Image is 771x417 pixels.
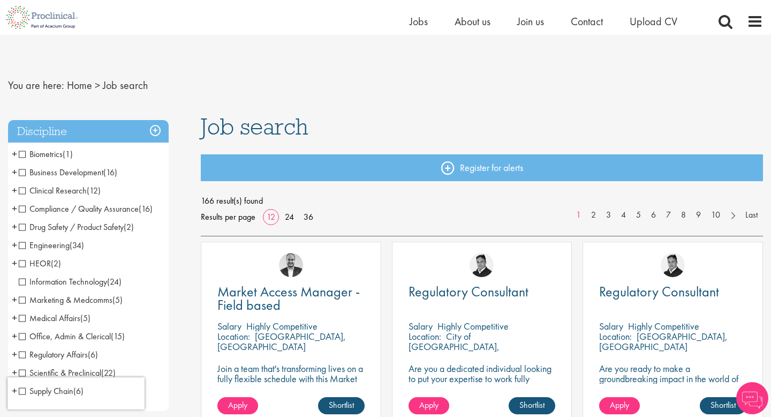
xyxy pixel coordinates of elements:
a: Apply [599,397,640,414]
span: Apply [610,399,629,411]
span: (15) [111,331,125,342]
span: Salary [409,320,433,332]
span: > [95,78,100,92]
a: 5 [631,209,646,221]
span: (24) [107,276,122,287]
span: Results per page [201,209,255,225]
p: Join a team that's transforming lives on a fully flexible schedule with this Market Access Manage... [217,363,365,394]
span: Location: [409,330,441,342]
a: Regulatory Consultant [599,285,746,299]
span: + [12,346,17,362]
span: Biometrics [19,148,73,160]
span: Drug Safety / Product Safety [19,221,134,233]
span: Scientific & Preclinical [19,367,116,378]
a: Upload CV [630,14,677,28]
span: Business Development [19,167,103,178]
span: + [12,255,17,271]
h3: Discipline [8,120,169,143]
span: Compliance / Quality Assurance [19,203,153,214]
span: Information Technology [19,276,122,287]
span: + [12,200,17,217]
a: About us [455,14,490,28]
span: Office, Admin & Clerical [19,331,125,342]
span: (5) [112,294,123,306]
span: Location: [217,330,250,342]
span: Marketing & Medcomms [19,294,112,306]
a: 36 [300,211,317,222]
img: Peter Duvall [661,253,685,277]
span: Compliance / Quality Assurance [19,203,139,214]
span: Apply [228,399,247,411]
a: Market Access Manager - Field based [217,285,365,312]
a: 24 [281,211,298,222]
span: + [12,219,17,235]
span: + [12,146,17,162]
span: (22) [101,367,116,378]
img: Aitor Melia [279,253,303,277]
span: Job search [201,112,308,141]
span: (16) [139,203,153,214]
span: HEOR [19,258,61,269]
a: 6 [646,209,661,221]
a: Apply [217,397,258,414]
span: Clinical Research [19,185,87,196]
a: Apply [409,397,449,414]
a: 1 [571,209,586,221]
span: Medical Affairs [19,312,90,324]
span: Business Development [19,167,117,178]
span: + [12,182,17,198]
a: 9 [691,209,706,221]
span: + [12,364,17,381]
span: Office, Admin & Clerical [19,331,111,342]
p: Are you ready to make a groundbreaking impact in the world of biotechnology? Join a growing compa... [599,363,746,414]
a: breadcrumb link [67,78,92,92]
span: Market Access Manager - Field based [217,282,360,314]
span: You are here: [8,78,64,92]
span: + [12,310,17,326]
span: Medical Affairs [19,312,80,324]
span: HEOR [19,258,51,269]
span: Marketing & Medcomms [19,294,123,306]
p: [GEOGRAPHIC_DATA], [GEOGRAPHIC_DATA] [599,330,728,353]
img: Chatbot [736,382,768,414]
span: (6) [88,349,98,360]
p: City of [GEOGRAPHIC_DATA], [GEOGRAPHIC_DATA] [409,330,500,363]
span: Salary [599,320,623,332]
span: Location: [599,330,632,342]
a: Join us [517,14,544,28]
span: 166 result(s) found [201,193,763,209]
span: Scientific & Preclinical [19,367,101,378]
span: (12) [87,185,101,196]
img: Peter Duvall [470,253,494,277]
p: Highly Competitive [246,320,318,332]
a: Jobs [410,14,428,28]
span: Regulatory Affairs [19,349,98,360]
span: Job search [103,78,148,92]
span: Regulatory Affairs [19,349,88,360]
span: Engineering [19,240,70,251]
a: 8 [676,209,691,221]
span: + [12,328,17,344]
a: 7 [661,209,676,221]
a: Contact [571,14,603,28]
span: Apply [419,399,439,411]
span: (5) [80,312,90,324]
span: (2) [124,221,134,233]
a: Shortlist [509,397,555,414]
a: Last [740,209,763,221]
a: Shortlist [700,397,746,414]
p: [GEOGRAPHIC_DATA], [GEOGRAPHIC_DATA] [217,330,346,353]
a: 3 [601,209,616,221]
p: Are you a dedicated individual looking to put your expertise to work fully flexibly in a remote p... [409,363,556,414]
a: Shortlist [318,397,365,414]
span: Regulatory Consultant [599,282,719,301]
span: + [12,164,17,180]
a: 12 [263,211,279,222]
